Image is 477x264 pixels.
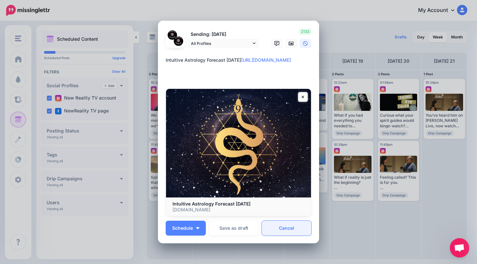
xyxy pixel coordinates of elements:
[188,31,259,38] p: Sending: [DATE]
[299,28,311,35] span: 2133
[166,56,315,64] div: Intuitive Astrology Forecast [DATE]
[196,227,199,229] img: arrow-down-white.png
[172,201,250,206] b: Intuitive Astrology Forecast [DATE]
[166,221,206,236] button: Schedule
[172,226,193,230] span: Schedule
[174,37,183,46] img: 472753704_10160185472851537_7242961054534619338_n-bsa151758.jpg
[168,30,177,40] img: 472449953_1281368356257536_7554451743400192894_n-bsa151736.jpg
[188,39,259,48] a: All Profiles
[172,207,305,213] p: [DOMAIN_NAME]
[191,40,251,47] span: All Profiles
[262,221,311,236] a: Cancel
[166,89,311,197] img: Intuitive Astrology Forecast September 2025
[209,221,259,236] button: Save as draft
